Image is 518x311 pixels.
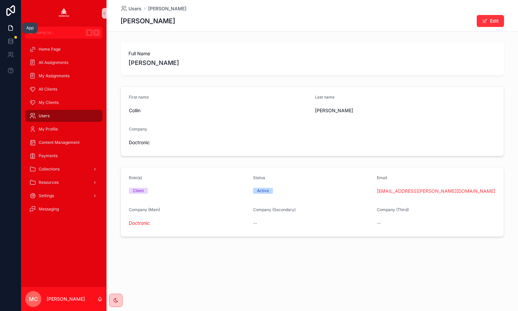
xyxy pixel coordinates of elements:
a: Home Page [25,43,103,55]
p: [PERSON_NAME] [47,296,85,302]
span: K [94,30,99,35]
span: Home Page [39,47,61,52]
a: All Clients [25,83,103,95]
span: Users [129,5,141,12]
a: My Assignments [25,70,103,82]
span: Last name [315,95,335,100]
a: Messaging [25,203,103,215]
span: My Profile [39,127,58,132]
span: [PERSON_NAME] [129,58,496,68]
a: My Profile [25,123,103,135]
span: Company (Secondary) [253,207,296,212]
span: My Assignments [39,73,70,79]
a: Users [121,5,141,12]
a: Content Management [25,137,103,149]
span: Jump to... [36,30,83,35]
span: First name [129,95,149,100]
span: Status [253,175,265,180]
span: Messaging [39,206,59,212]
span: Company (Third) [377,207,409,212]
a: Payments [25,150,103,162]
a: Collections [25,163,103,175]
h1: [PERSON_NAME] [121,16,175,26]
span: Content Management [39,140,80,145]
span: [PERSON_NAME] [315,107,496,114]
span: Company [129,127,147,132]
a: [PERSON_NAME] [148,5,186,12]
span: MC [29,295,38,303]
span: Company (Main) [129,207,160,212]
button: Edit [477,15,504,27]
img: App logo [59,8,69,19]
span: My Clients [39,100,59,105]
span: Role(s) [129,175,142,180]
span: Doctronic [129,139,150,146]
span: Collections [39,166,60,172]
a: [EMAIL_ADDRESS][PERSON_NAME][DOMAIN_NAME] [377,188,495,194]
a: Resources [25,176,103,188]
div: scrollable content [21,39,107,224]
span: Users [39,113,50,119]
div: Client [133,188,144,194]
a: All Assignments [25,57,103,69]
span: Settings [39,193,54,198]
span: -- [253,220,257,226]
span: All Clients [39,87,57,92]
div: App [26,25,34,31]
span: Email [377,175,387,180]
a: My Clients [25,97,103,109]
span: -- [377,220,381,226]
span: Payments [39,153,58,158]
a: Doctronic [129,220,150,226]
span: Collin [129,107,310,114]
span: Resources [39,180,59,185]
button: Jump to...K [25,27,103,39]
a: Settings [25,190,103,202]
span: Full Name [129,50,496,57]
span: All Assignments [39,60,68,65]
a: Users [25,110,103,122]
div: Active [257,188,269,194]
